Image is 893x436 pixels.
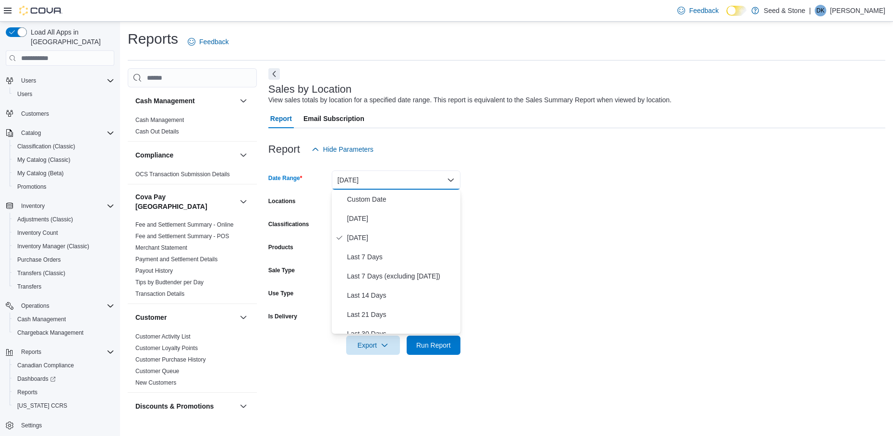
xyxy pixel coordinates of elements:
[135,313,167,322] h3: Customer
[135,244,187,252] span: Merchant Statement
[17,156,71,164] span: My Catalog (Classic)
[689,6,718,15] span: Feedback
[13,254,65,266] a: Purchase Orders
[347,251,457,263] span: Last 7 Days
[13,214,77,225] a: Adjustments (Classic)
[13,387,114,398] span: Reports
[2,345,118,359] button: Reports
[830,5,885,16] p: [PERSON_NAME]
[13,241,93,252] a: Inventory Manager (Classic)
[13,373,60,385] a: Dashboards
[135,244,187,251] a: Merchant Statement
[13,314,70,325] a: Cash Management
[308,140,377,159] button: Hide Parameters
[17,362,74,369] span: Canadian Compliance
[13,400,114,412] span: Washington CCRS
[10,313,118,326] button: Cash Management
[10,87,118,101] button: Users
[135,150,236,160] button: Compliance
[13,168,68,179] a: My Catalog (Beta)
[13,141,79,152] a: Classification (Classic)
[13,267,69,279] a: Transfers (Classic)
[347,309,457,320] span: Last 21 Days
[13,281,45,292] a: Transfers
[17,183,47,191] span: Promotions
[10,266,118,280] button: Transfers (Classic)
[17,388,37,396] span: Reports
[135,401,214,411] h3: Discounts & Promotions
[17,346,45,358] button: Reports
[10,280,118,293] button: Transfers
[10,226,118,240] button: Inventory Count
[268,84,352,95] h3: Sales by Location
[17,127,114,139] span: Catalog
[13,314,114,325] span: Cash Management
[347,232,457,243] span: [DATE]
[13,254,114,266] span: Purchase Orders
[135,333,191,340] span: Customer Activity List
[323,145,374,154] span: Hide Parameters
[13,267,114,279] span: Transfers (Classic)
[10,180,118,194] button: Promotions
[10,213,118,226] button: Adjustments (Classic)
[17,315,66,323] span: Cash Management
[128,29,178,48] h1: Reports
[17,200,114,212] span: Inventory
[2,107,118,121] button: Customers
[238,312,249,323] button: Customer
[416,340,451,350] span: Run Report
[135,116,184,124] span: Cash Management
[27,27,114,47] span: Load All Apps in [GEOGRAPHIC_DATA]
[352,336,394,355] span: Export
[10,153,118,167] button: My Catalog (Classic)
[332,170,460,190] button: [DATE]
[815,5,826,16] div: David Kirby
[347,290,457,301] span: Last 14 Days
[303,109,364,128] span: Email Subscription
[10,253,118,266] button: Purchase Orders
[17,329,84,337] span: Chargeback Management
[268,313,297,320] label: Is Delivery
[13,373,114,385] span: Dashboards
[17,283,41,291] span: Transfers
[13,387,41,398] a: Reports
[21,202,45,210] span: Inventory
[13,88,114,100] span: Users
[135,368,179,375] a: Customer Queue
[17,108,114,120] span: Customers
[17,143,75,150] span: Classification (Classic)
[346,336,400,355] button: Export
[238,196,249,207] button: Cova Pay [GEOGRAPHIC_DATA]
[135,313,236,322] button: Customer
[135,117,184,123] a: Cash Management
[238,95,249,107] button: Cash Management
[21,348,41,356] span: Reports
[135,279,204,286] a: Tips by Budtender per Day
[268,144,300,155] h3: Report
[135,233,229,240] a: Fee and Settlement Summary - POS
[13,227,62,239] a: Inventory Count
[17,200,48,212] button: Inventory
[13,88,36,100] a: Users
[128,331,257,392] div: Customer
[135,291,184,297] a: Transaction Details
[407,336,460,355] button: Run Report
[10,167,118,180] button: My Catalog (Beta)
[726,6,747,16] input: Dark Mode
[21,129,41,137] span: Catalog
[268,197,296,205] label: Locations
[10,386,118,399] button: Reports
[135,356,206,363] a: Customer Purchase History
[21,422,42,429] span: Settings
[268,174,302,182] label: Date Range
[128,114,257,141] div: Cash Management
[135,267,173,274] a: Payout History
[13,227,114,239] span: Inventory Count
[135,192,236,211] button: Cova Pay [GEOGRAPHIC_DATA]
[135,128,179,135] a: Cash Out Details
[268,266,295,274] label: Sale Type
[135,170,230,178] span: OCS Transaction Submission Details
[13,214,114,225] span: Adjustments (Classic)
